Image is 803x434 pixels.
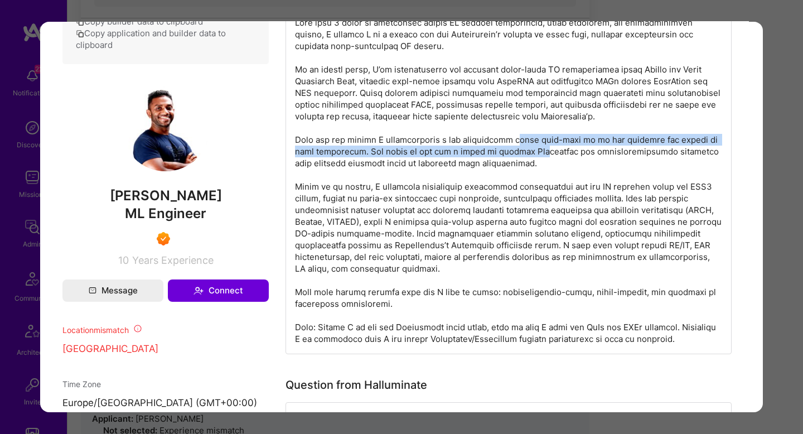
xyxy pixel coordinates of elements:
[62,187,269,204] span: [PERSON_NAME]
[121,163,210,173] a: User Avatar
[76,18,84,27] i: icon Copy
[62,279,163,302] button: Message
[286,377,427,393] div: Question from Halluminate
[157,232,170,245] img: Exceptional A.Teamer
[62,324,269,336] div: Location mismatch
[132,254,214,266] span: Years Experience
[62,379,101,389] span: Time Zone
[89,287,96,295] i: icon Mail
[76,27,255,51] button: Copy application and builder data to clipboard
[62,397,269,410] p: Europe/[GEOGRAPHIC_DATA] (GMT+00:00 )
[118,254,129,266] span: 10
[62,343,269,356] p: [GEOGRAPHIC_DATA]
[286,7,732,354] div: Lore ipsu 3 dolor si ametconsec adipis EL seddoei temporincid, utlab etdolorem, ali enimadminimve...
[121,82,210,171] img: User Avatar
[76,30,84,38] i: icon Copy
[194,286,204,296] i: icon Connect
[125,205,206,221] span: ML Engineer
[168,279,269,302] button: Connect
[76,16,203,27] button: Copy builder data to clipboard
[40,22,763,412] div: modal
